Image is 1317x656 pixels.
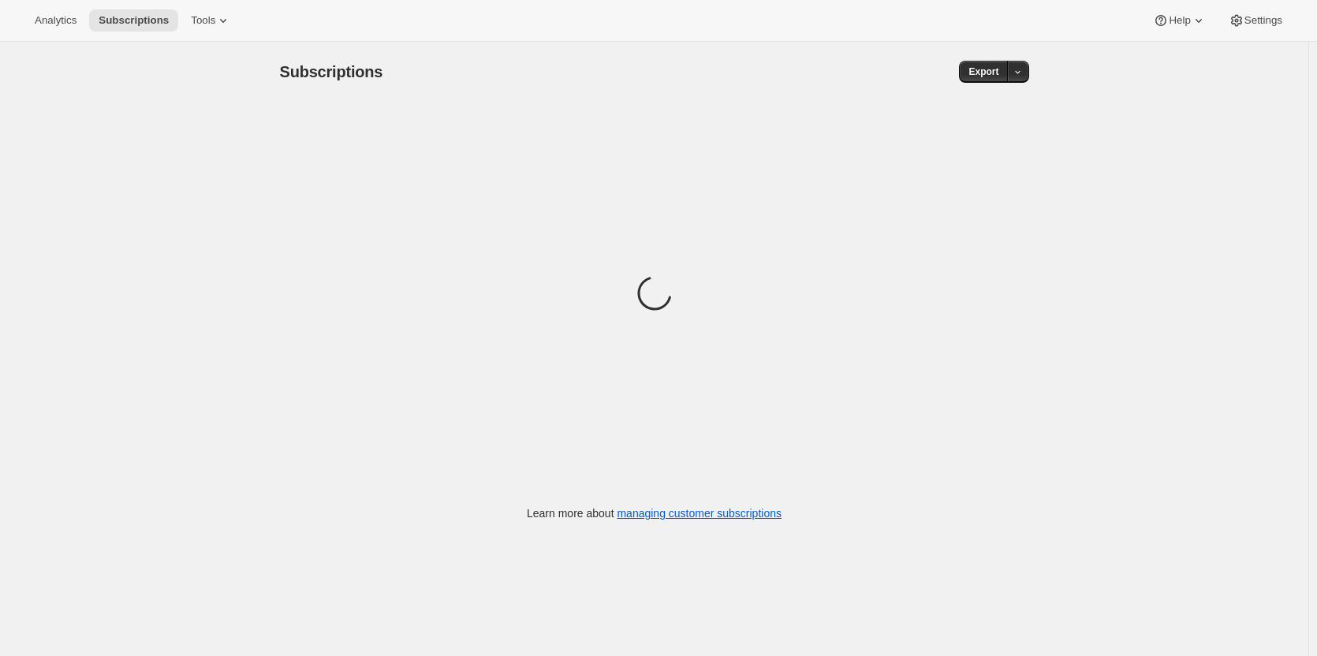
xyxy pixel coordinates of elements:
[968,65,998,78] span: Export
[181,9,241,32] button: Tools
[89,9,178,32] button: Subscriptions
[959,61,1008,83] button: Export
[35,14,76,27] span: Analytics
[527,505,782,521] p: Learn more about
[1244,14,1282,27] span: Settings
[617,507,782,520] a: managing customer subscriptions
[280,63,383,80] span: Subscriptions
[1169,14,1190,27] span: Help
[25,9,86,32] button: Analytics
[1219,9,1292,32] button: Settings
[1144,9,1215,32] button: Help
[191,14,215,27] span: Tools
[99,14,169,27] span: Subscriptions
